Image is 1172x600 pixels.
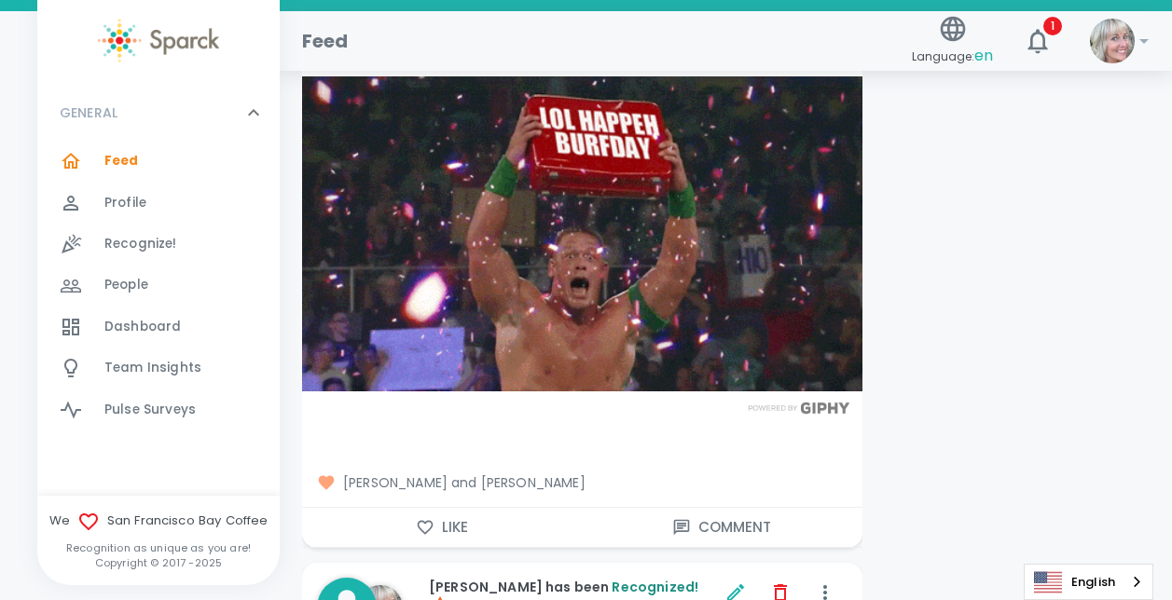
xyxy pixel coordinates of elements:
[37,348,280,389] a: Team Insights
[37,540,280,555] p: Recognition as unique as you are!
[98,19,219,62] img: Sparck logo
[1025,565,1152,599] a: English
[37,224,280,265] a: Recognize!
[1024,564,1153,600] aside: Language selected: English
[1090,19,1135,63] img: Picture of Linda
[912,44,993,69] span: Language:
[37,141,280,182] a: Feed
[104,276,148,294] span: People
[37,555,280,570] p: Copyright © 2017 - 2025
[1043,17,1062,35] span: 1
[37,85,280,141] div: GENERAL
[104,152,139,170] span: Feed
[904,8,1000,75] button: Language:en
[37,307,280,348] a: Dashboard
[974,45,993,66] span: en
[1024,564,1153,600] div: Language
[104,318,181,336] span: Dashboard
[37,183,280,224] a: Profile
[104,359,201,377] span: Team Insights
[104,401,196,419] span: Pulse Surveys
[302,26,349,56] h1: Feed
[302,508,582,547] button: Like
[37,141,280,438] div: GENERAL
[104,235,177,253] span: Recognize!
[60,103,117,122] p: GENERAL
[37,389,280,430] a: Pulse Surveys
[743,402,855,414] img: Powered by GIPHY
[37,19,280,62] a: Sparck logo
[37,511,280,533] span: We San Francisco Bay Coffee
[104,194,146,212] span: Profile
[612,578,698,596] span: Recognized!
[1015,19,1060,63] button: 1
[429,578,721,596] p: [PERSON_NAME] has been
[582,508,862,547] button: Comment
[317,473,848,492] span: [PERSON_NAME] and [PERSON_NAME]
[37,265,280,306] a: People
